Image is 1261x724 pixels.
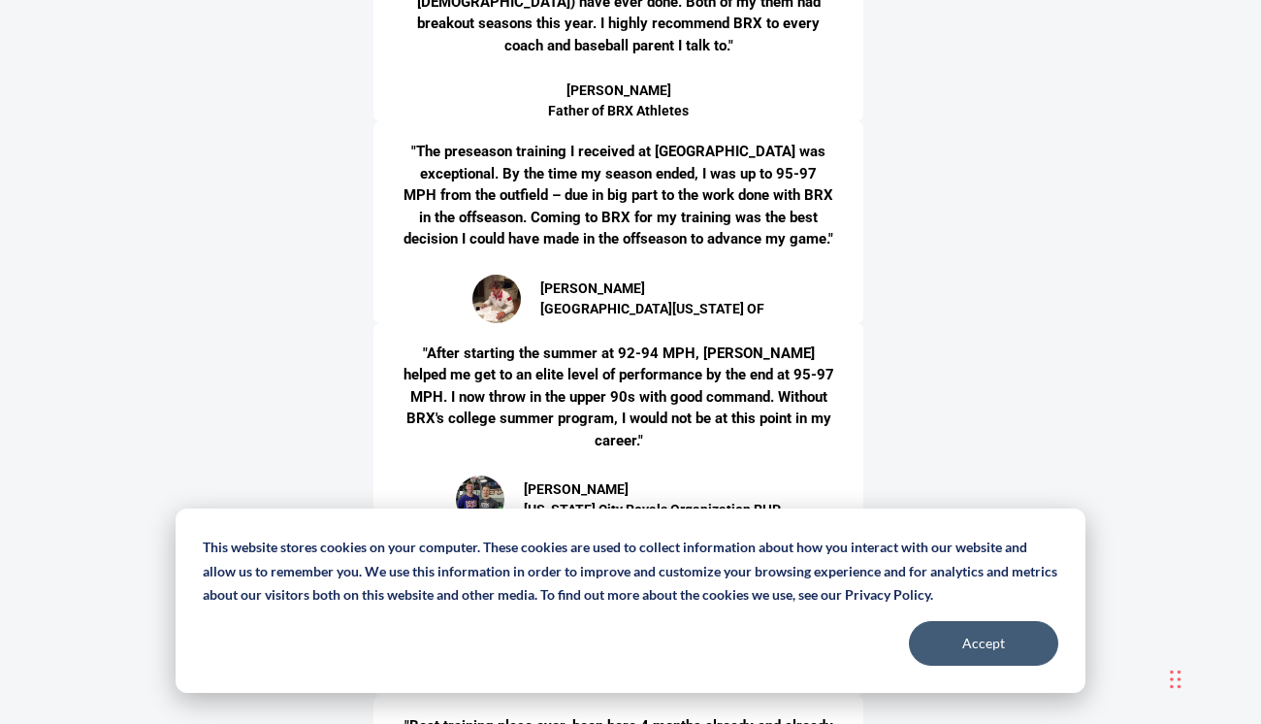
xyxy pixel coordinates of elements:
[176,509,1085,693] div: Cookie banner
[403,141,834,250] p: "The preseason training I received at [GEOGRAPHIC_DATA] was exceptional. By the time my season en...
[909,621,1058,666] button: Accept
[472,275,521,323] img: joeackersigning
[524,500,781,520] span: [US_STATE] City Royals Organization RHP
[524,479,781,500] span: [PERSON_NAME]
[456,476,504,524] img: PORTRAIT
[1170,650,1181,708] div: Drag
[982,514,1261,724] iframe: Chat Widget
[548,101,689,121] span: Father of BRX Athletes
[540,279,764,299] span: [PERSON_NAME]
[203,536,1058,608] p: This website stores cookies on your computer. These cookies are used to collect information about...
[403,343,834,452] p: "After starting the summer at 92-94 MPH, [PERSON_NAME] helped me get to an elite level of perform...
[540,299,764,319] span: [GEOGRAPHIC_DATA][US_STATE] OF
[548,81,689,101] span: [PERSON_NAME]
